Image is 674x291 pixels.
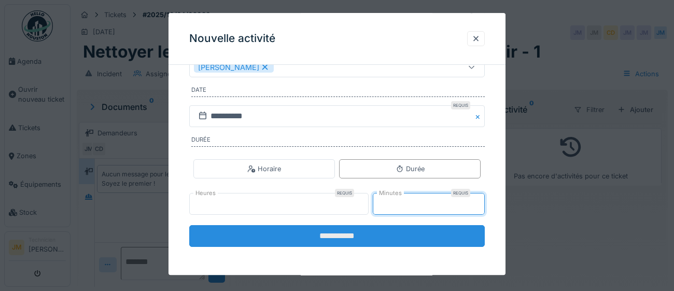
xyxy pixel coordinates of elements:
[396,164,425,174] div: Durée
[191,86,485,98] label: Date
[473,106,485,128] button: Close
[194,62,274,73] div: [PERSON_NAME]
[193,189,218,198] label: Heures
[451,102,470,110] div: Requis
[377,189,404,198] label: Minutes
[451,189,470,198] div: Requis
[335,189,354,198] div: Requis
[247,164,281,174] div: Horaire
[191,136,485,147] label: Durée
[189,32,275,45] h3: Nouvelle activité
